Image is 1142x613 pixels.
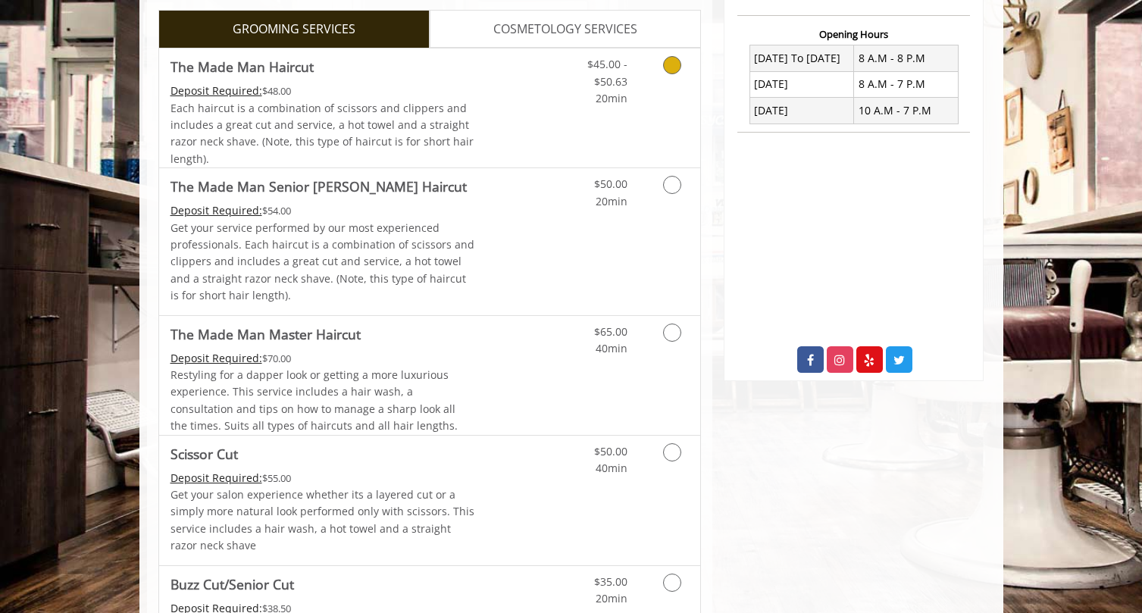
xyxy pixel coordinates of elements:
[171,471,262,485] span: This service needs some Advance to be paid before we block your appointment
[171,202,475,219] div: $54.00
[171,220,475,305] p: Get your service performed by our most experienced professionals. Each haircut is a combination o...
[171,324,361,345] b: The Made Man Master Haircut
[171,176,467,197] b: The Made Man Senior [PERSON_NAME] Haircut
[171,203,262,217] span: This service needs some Advance to be paid before we block your appointment
[493,20,637,39] span: COSMETOLOGY SERVICES
[587,57,627,88] span: $45.00 - $50.63
[596,91,627,105] span: 20min
[594,574,627,589] span: $35.00
[171,367,458,433] span: Restyling for a dapper look or getting a more luxurious experience. This service includes a hair ...
[596,591,627,605] span: 20min
[171,83,475,99] div: $48.00
[854,45,959,71] td: 8 A.M - 8 P.M
[171,443,238,464] b: Scissor Cut
[854,71,959,97] td: 8 A.M - 7 P.M
[594,324,627,339] span: $65.00
[171,101,474,166] span: Each haircut is a combination of scissors and clippers and includes a great cut and service, a ho...
[233,20,355,39] span: GROOMING SERVICES
[171,350,475,367] div: $70.00
[171,351,262,365] span: This service needs some Advance to be paid before we block your appointment
[749,71,854,97] td: [DATE]
[171,470,475,486] div: $55.00
[749,45,854,71] td: [DATE] To [DATE]
[596,341,627,355] span: 40min
[737,29,970,39] h3: Opening Hours
[594,444,627,458] span: $50.00
[596,194,627,208] span: 20min
[171,83,262,98] span: This service needs some Advance to be paid before we block your appointment
[749,98,854,124] td: [DATE]
[596,461,627,475] span: 40min
[594,177,627,191] span: $50.00
[171,486,475,555] p: Get your salon experience whether its a layered cut or a simply more natural look performed only ...
[171,574,294,595] b: Buzz Cut/Senior Cut
[854,98,959,124] td: 10 A.M - 7 P.M
[171,56,314,77] b: The Made Man Haircut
